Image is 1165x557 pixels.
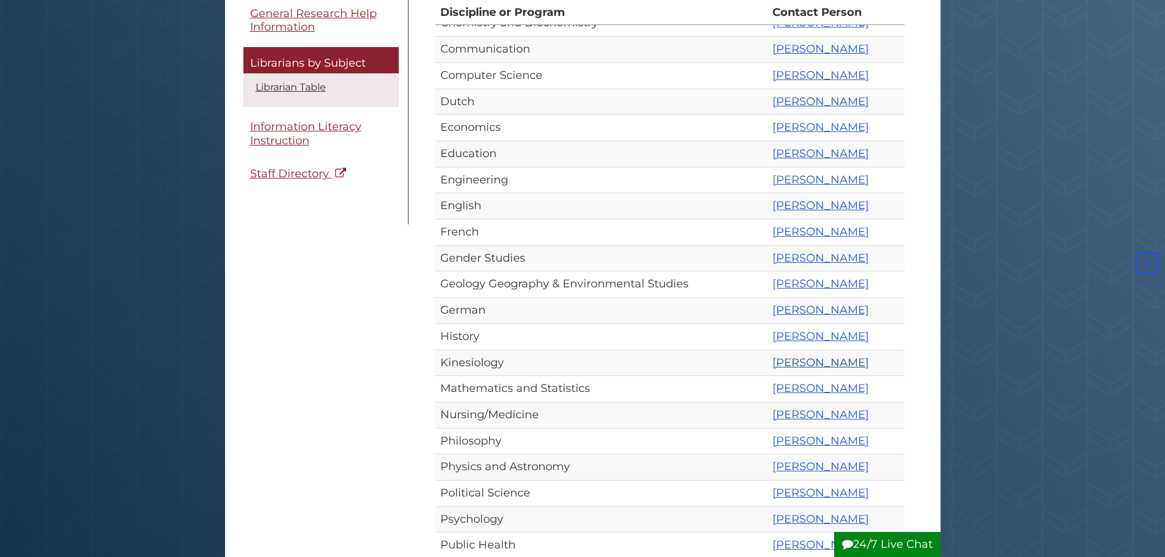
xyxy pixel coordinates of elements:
[772,512,869,526] a: [PERSON_NAME]
[772,460,869,473] a: [PERSON_NAME]
[772,538,869,551] a: [PERSON_NAME]
[772,225,869,238] a: [PERSON_NAME]
[435,350,767,376] td: Kinesiology
[243,161,399,188] a: Staff Directory
[772,408,869,421] a: [PERSON_NAME]
[772,95,869,108] a: [PERSON_NAME]
[772,356,869,369] a: [PERSON_NAME]
[435,402,767,428] td: Nursing/Medicine
[772,382,869,395] a: [PERSON_NAME]
[772,303,869,317] a: [PERSON_NAME]
[435,454,767,481] td: Physics and Astronomy
[250,7,377,34] span: General Research Help Information
[435,428,767,454] td: Philosophy
[772,486,869,500] a: [PERSON_NAME]
[772,68,869,82] a: [PERSON_NAME]
[435,115,767,141] td: Economics
[250,168,329,181] span: Staff Directory
[772,434,869,448] a: [PERSON_NAME]
[772,330,869,343] a: [PERSON_NAME]
[435,323,767,350] td: History
[435,376,767,402] td: Mathematics and Statistics
[772,277,869,290] a: [PERSON_NAME]
[772,199,869,212] a: [PERSON_NAME]
[1133,256,1162,270] a: Back to Top
[250,120,361,148] span: Information Literacy Instruction
[435,89,767,115] td: Dutch
[435,481,767,507] td: Political Science
[772,173,869,186] a: [PERSON_NAME]
[435,219,767,246] td: French
[834,532,941,557] button: 24/7 Live Chat
[772,147,869,160] a: [PERSON_NAME]
[772,251,869,265] a: [PERSON_NAME]
[250,56,366,70] span: Librarians by Subject
[772,42,869,56] a: [PERSON_NAME]
[256,82,326,94] a: Librarian Table
[435,167,767,193] td: Engineering
[435,298,767,324] td: German
[435,506,767,533] td: Psychology
[435,141,767,167] td: Education
[435,271,767,298] td: Geology Geography & Environmental Studies
[243,47,399,74] a: Librarians by Subject
[435,62,767,89] td: Computer Science
[435,193,767,219] td: English
[243,114,399,155] a: Information Literacy Instruction
[435,37,767,63] td: Communication
[435,245,767,271] td: Gender Studies
[772,120,869,134] a: [PERSON_NAME]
